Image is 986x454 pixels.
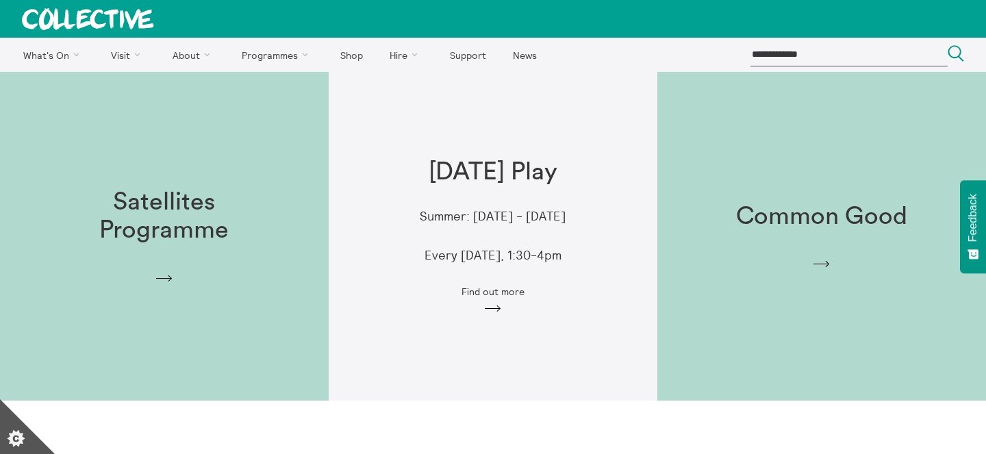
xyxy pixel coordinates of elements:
[967,194,979,242] span: Feedback
[438,38,498,72] a: Support
[11,38,97,72] a: What's On
[77,188,252,245] h1: Satellites Programme
[462,286,524,297] span: Find out more
[425,249,561,263] p: Every [DATE], 1:30-4pm
[960,180,986,273] button: Feedback - Show survey
[160,38,227,72] a: About
[328,38,375,72] a: Shop
[501,38,548,72] a: News
[429,158,557,186] h1: [DATE] Play
[230,38,326,72] a: Programmes
[99,38,158,72] a: Visit
[736,203,907,231] h1: Common Good
[420,210,566,224] p: Summer: [DATE] - [DATE]
[378,38,435,72] a: Hire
